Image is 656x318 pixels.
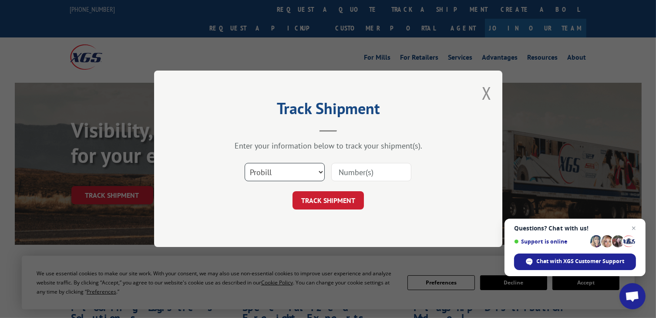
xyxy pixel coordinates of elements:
[198,102,459,119] h2: Track Shipment
[629,223,639,233] span: Close chat
[331,163,411,182] input: Number(s)
[537,257,625,265] span: Chat with XGS Customer Support
[198,141,459,151] div: Enter your information below to track your shipment(s).
[514,254,636,270] div: Chat with XGS Customer Support
[619,283,646,309] div: Open chat
[293,192,364,210] button: TRACK SHIPMENT
[514,238,587,245] span: Support is online
[482,81,491,105] button: Close modal
[514,225,636,232] span: Questions? Chat with us!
